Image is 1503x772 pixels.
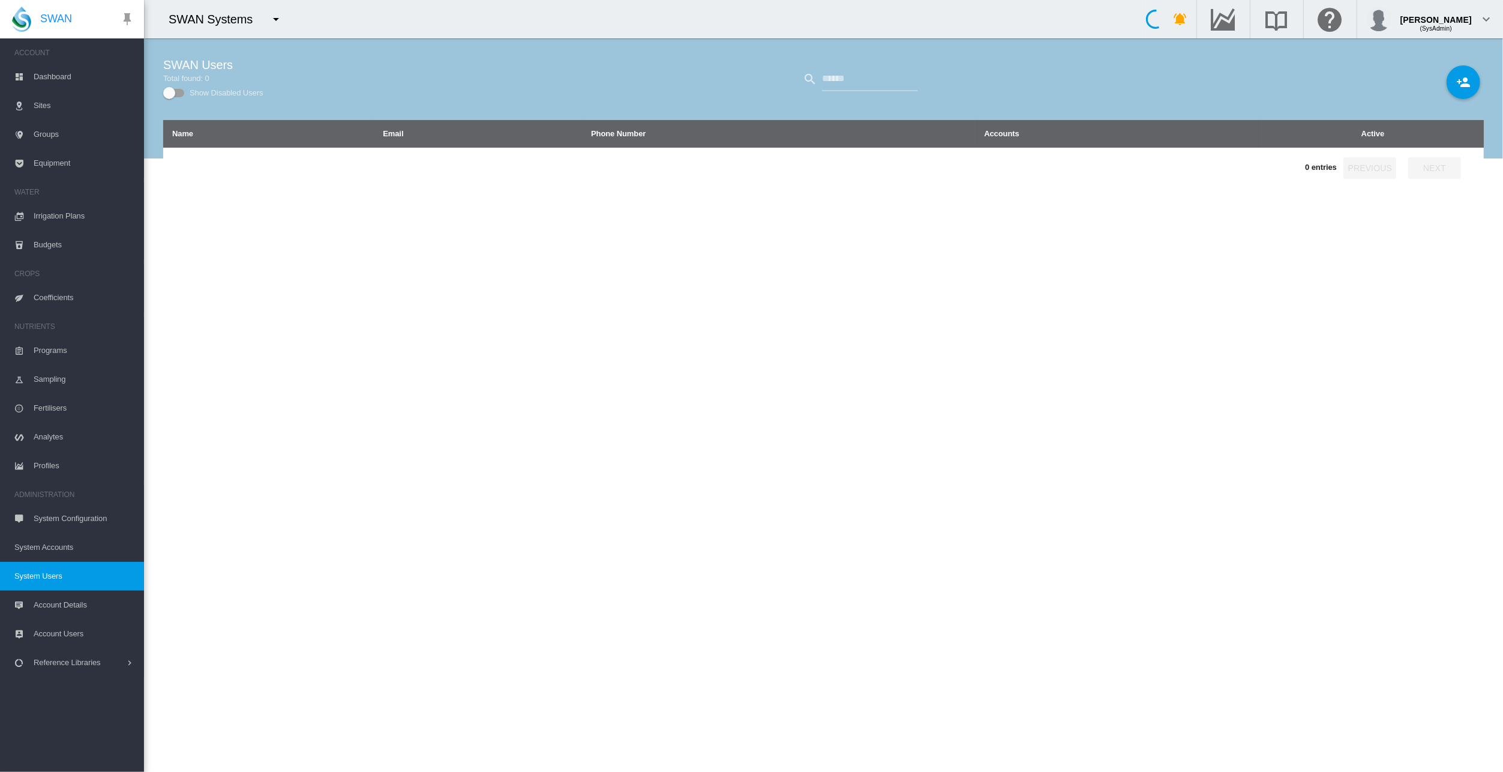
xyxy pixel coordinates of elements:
a: Email [383,129,403,138]
span: Reference Libraries [34,648,125,677]
th: Phone Number [582,120,975,148]
span: Equipment [34,149,134,178]
button: Add NEW User to SWAN [1447,65,1480,99]
span: CROPS [14,264,134,283]
span: Programs [34,336,134,365]
md-icon: Click here for help [1316,12,1345,26]
span: SWAN Users [163,56,233,73]
md-icon: Go to the Data Hub [1209,12,1238,26]
md-icon: icon-chevron-down [1479,12,1493,26]
span: Account Users [34,620,134,648]
md-icon: icon-menu-down [269,12,283,26]
div: SWAN Systems [169,11,263,28]
div: [PERSON_NAME] [1400,9,1472,21]
md-icon: icon-account-plus [1456,75,1471,89]
span: (SysAdmin) [1420,25,1452,32]
span: Irrigation Plans [34,202,134,231]
span: ADMINISTRATION [14,485,134,504]
span: Account Details [34,591,134,620]
span: System Users [14,562,134,591]
span: ACCOUNT [14,43,134,62]
button: icon-bell-ring [1169,7,1193,31]
a: Name [172,129,193,138]
span: WATER [14,182,134,202]
span: 0 [205,74,209,83]
th: Active [1262,120,1484,148]
button: Previous [1343,157,1396,179]
span: Coefficients [34,283,134,312]
span: Budgets [34,231,134,259]
md-switch: Show Disabled Users [163,84,263,102]
span: Dashboard [34,62,134,91]
md-icon: Search the knowledge base [1262,12,1291,26]
button: icon-menu-down [264,7,288,31]
span: Analytes [34,423,134,451]
img: profile.jpg [1367,7,1391,31]
span: Total found: [163,74,203,83]
span: NUTRIENTS [14,317,134,336]
img: SWAN-Landscape-Logo-Colour-drop.png [12,7,31,32]
span: Sampling [34,365,134,394]
span: Sites [34,91,134,120]
span: System Accounts [14,533,134,562]
th: Accounts [975,120,1262,148]
span: SWAN [40,11,72,26]
div: Show Disabled Users [190,85,263,101]
span: Profiles [34,451,134,480]
span: System Configuration [34,504,134,533]
md-icon: icon-bell-ring [1174,12,1188,26]
md-icon: icon-pin [120,12,134,26]
span: Fertilisers [34,394,134,423]
span: 0 entries [1305,163,1337,172]
button: Next [1408,157,1461,179]
md-icon: Search by keyword [803,72,817,86]
span: Groups [34,120,134,149]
